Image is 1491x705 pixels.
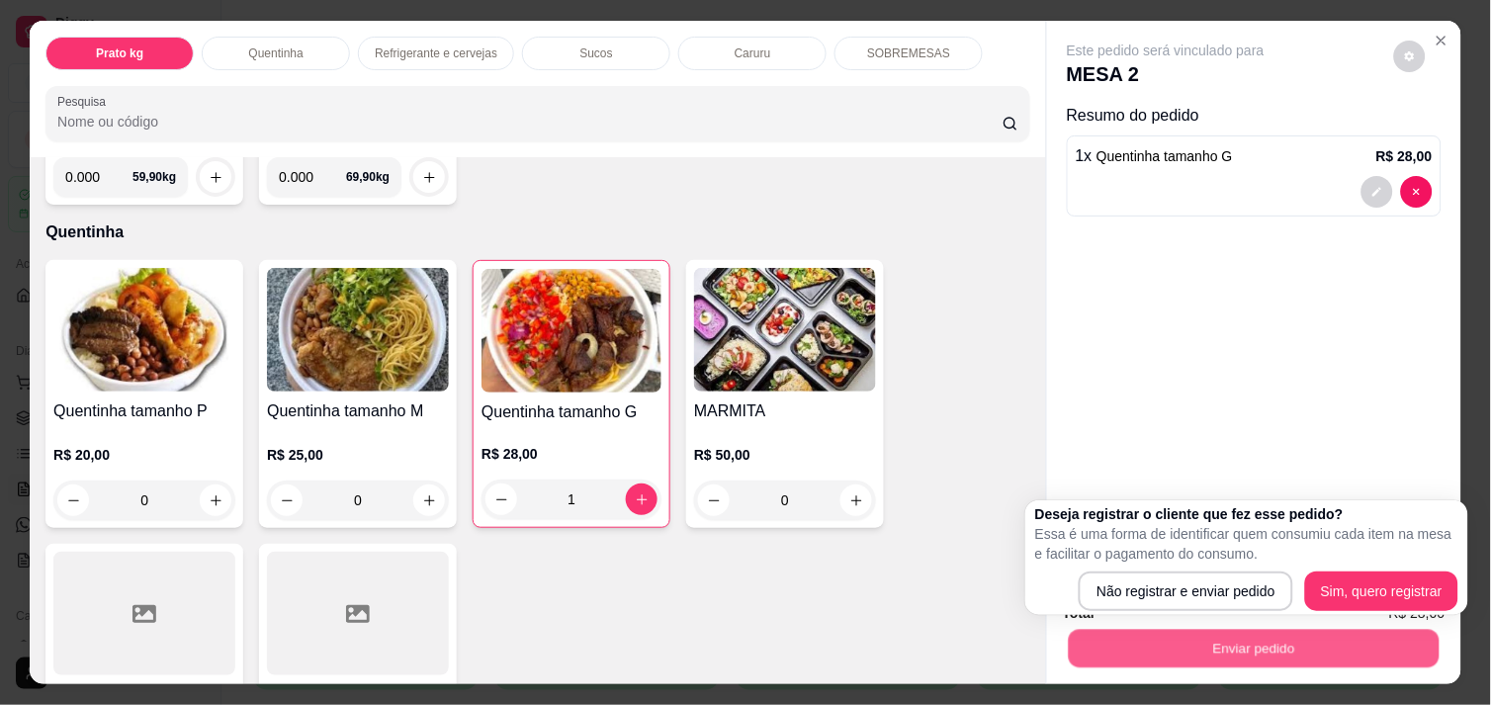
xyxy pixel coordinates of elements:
[1305,572,1458,611] button: Sim, quero registrar
[53,399,235,423] h4: Quentinha tamanho P
[57,93,113,110] label: Pesquisa
[1063,605,1095,621] strong: Total
[1426,25,1457,56] button: Close
[580,45,613,61] p: Sucos
[53,445,235,465] p: R$ 20,00
[271,485,303,516] button: decrease-product-quantity
[1076,144,1233,168] p: 1 x
[57,485,89,516] button: decrease-product-quantity
[1035,504,1458,524] h2: Deseja registrar o cliente que fez esse pedido?
[1096,148,1233,164] span: Quentinha tamanho G
[1035,524,1458,564] p: Essa é uma forma de identificar quem consumiu cada item na mesa e facilitar o pagamento do consumo.
[626,484,658,515] button: increase-product-quantity
[482,400,661,424] h4: Quentinha tamanho G
[1067,60,1265,88] p: MESA 2
[694,268,876,392] img: product-image
[1067,41,1265,60] p: Este pedido será vinculado para
[482,444,661,464] p: R$ 28,00
[200,485,231,516] button: increase-product-quantity
[1069,629,1440,667] button: Enviar pedido
[482,269,661,393] img: product-image
[1401,176,1433,208] button: decrease-product-quantity
[413,485,445,516] button: increase-product-quantity
[698,485,730,516] button: decrease-product-quantity
[1067,104,1442,128] p: Resumo do pedido
[1376,146,1433,166] p: R$ 28,00
[267,445,449,465] p: R$ 25,00
[279,157,346,197] input: 0.00
[413,161,445,193] button: increase-product-quantity
[45,220,1030,244] p: Quentinha
[867,45,950,61] p: SOBREMESAS
[1394,41,1426,72] button: decrease-product-quantity
[267,268,449,392] img: product-image
[53,268,235,392] img: product-image
[96,45,143,61] p: Prato kg
[840,485,872,516] button: increase-product-quantity
[200,161,231,193] button: increase-product-quantity
[694,399,876,423] h4: MARMITA
[65,157,132,197] input: 0.00
[248,45,303,61] p: Quentinha
[1079,572,1293,611] button: Não registrar e enviar pedido
[375,45,497,61] p: Refrigerante e cervejas
[57,112,1003,132] input: Pesquisa
[267,399,449,423] h4: Quentinha tamanho M
[735,45,771,61] p: Caruru
[485,484,517,515] button: decrease-product-quantity
[1361,176,1393,208] button: decrease-product-quantity
[694,445,876,465] p: R$ 50,00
